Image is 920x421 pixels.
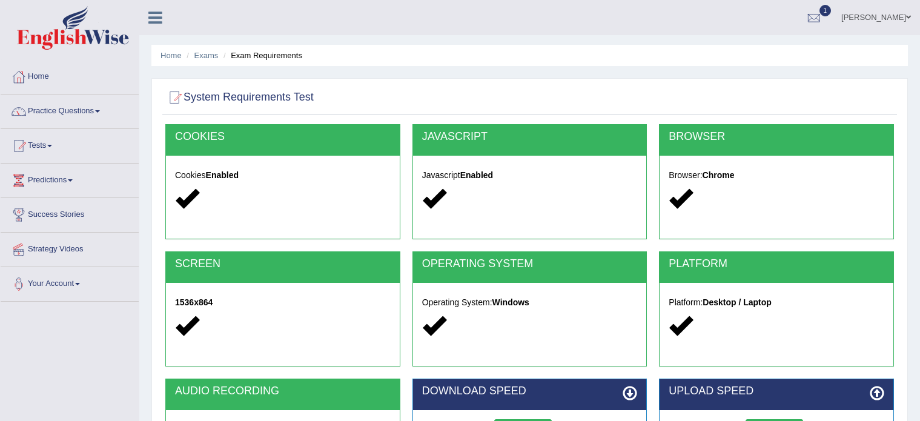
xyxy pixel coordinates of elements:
h5: Javascript [422,171,638,180]
span: 1 [819,5,832,16]
a: Predictions [1,164,139,194]
a: Success Stories [1,198,139,228]
h2: JAVASCRIPT [422,131,638,143]
h5: Cookies [175,171,391,180]
h2: UPLOAD SPEED [669,385,884,397]
h5: Operating System: [422,298,638,307]
strong: Windows [492,297,529,307]
h2: BROWSER [669,131,884,143]
a: Strategy Videos [1,233,139,263]
strong: Desktop / Laptop [703,297,772,307]
h5: Platform: [669,298,884,307]
a: Home [1,60,139,90]
h2: SCREEN [175,258,391,270]
strong: Enabled [460,170,493,180]
a: Home [161,51,182,60]
strong: Chrome [703,170,735,180]
a: Practice Questions [1,94,139,125]
a: Tests [1,129,139,159]
h2: AUDIO RECORDING [175,385,391,397]
h2: DOWNLOAD SPEED [422,385,638,397]
h2: PLATFORM [669,258,884,270]
a: Exams [194,51,219,60]
li: Exam Requirements [220,50,302,61]
h5: Browser: [669,171,884,180]
h2: OPERATING SYSTEM [422,258,638,270]
strong: Enabled [206,170,239,180]
h2: System Requirements Test [165,88,314,107]
a: Your Account [1,267,139,297]
strong: 1536x864 [175,297,213,307]
h2: COOKIES [175,131,391,143]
